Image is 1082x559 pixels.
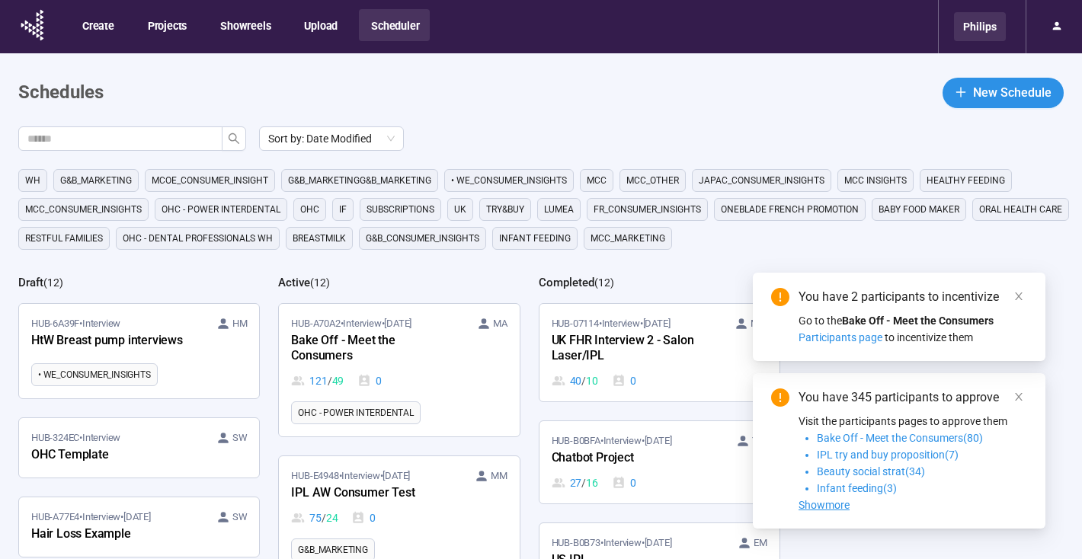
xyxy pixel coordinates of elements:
span: OHC - Power Interdental [298,405,413,420]
span: TRY&BUY [486,202,524,217]
span: SW [232,430,248,446]
span: Infant Feeding [499,231,571,246]
span: UK [454,202,466,217]
span: close [1013,291,1024,302]
span: ( 12 ) [594,276,614,289]
span: EM [754,535,767,551]
time: [DATE] [384,318,411,329]
span: Sort by: Date Modified [268,127,395,150]
span: MCC_other [626,173,679,188]
span: OHC - Power Interdental [162,202,280,217]
span: plus [955,86,967,98]
button: plusNew Schedule [943,78,1064,108]
div: 27 [552,474,598,491]
a: HUB-324EC•Interview SWOHC Template [19,418,259,478]
div: You have 2 participants to incentivize [799,288,1027,306]
a: HUB-6A39F•Interview HMHtW Breast pump interviews• WE_CONSUMER_INSIGHTS [19,304,259,398]
span: • WE_CONSUMER_INSIGHTS [38,367,151,382]
a: HUB-07114•Interview•[DATE] MMUK FHR Interview 2 - Salon Laser/IPL40 / 100 [539,304,779,401]
span: Bake Off - Meet the Consumers(80) [817,432,983,444]
div: OHC Template [31,446,199,465]
span: 16 [586,474,598,491]
time: [DATE] [643,318,671,329]
button: Upload [292,9,348,41]
span: MM [751,316,767,331]
div: 0 [357,372,382,389]
time: [DATE] [645,435,672,446]
div: IPL AW Consumer Test [291,484,459,503]
span: / [581,474,586,491]
h1: Schedules [18,78,104,107]
span: Baby food maker [879,202,959,217]
div: Bake Off - Meet the Consumers [291,331,459,366]
span: ( 12 ) [43,276,63,289]
div: 121 [291,372,344,389]
span: / [328,372,332,389]
span: HUB-324EC • Interview [31,430,120,446]
button: Showreels [208,9,281,41]
span: Healthy feeding [927,173,1005,188]
button: Scheduler [359,9,430,41]
span: FR_CONSUMER_INSIGHTS [594,202,701,217]
p: Visit the participants pages to approve them [799,413,1027,430]
span: OHC [300,202,319,217]
div: Chatbot Project [552,449,719,468]
strong: Bake Off - Meet the Consumers [842,315,994,327]
span: IPL try and buy proposition(7) [817,449,959,461]
div: 0 [612,372,636,389]
span: OHC - DENTAL PROFESSIONALS WH [123,231,273,246]
h2: Completed [539,276,594,289]
h2: Active [278,276,310,289]
span: 49 [332,372,344,389]
span: MA [493,316,507,331]
span: G&B_CONSUMER_INSIGHTS [366,231,479,246]
span: Beauty social strat(34) [817,465,925,478]
button: search [222,126,246,151]
span: G&B_MARKETING [60,173,132,188]
span: • WE_CONSUMER_INSIGHTS [451,173,567,188]
span: search [228,133,240,145]
span: close [1013,391,1024,402]
time: [DATE] [383,470,410,481]
span: / [322,509,326,526]
time: [DATE] [645,537,672,548]
div: You have 345 participants to approve [799,388,1027,407]
div: 40 [552,372,598,389]
span: HUB-B0B73 • Interview • [552,535,672,551]
span: HUB-B0BFA • Interview • [552,433,672,449]
span: WH [25,173,40,188]
span: MM [491,468,507,484]
span: Lumea [544,202,574,217]
span: HUB-07114 • Interview • [552,316,671,331]
span: Showmore [799,499,850,511]
span: SW [232,509,248,525]
span: / [581,372,586,389]
div: Hair Loss Example [31,525,199,545]
span: JAPAC_CONSUMER_INSIGHTS [699,173,824,188]
span: OneBlade French Promotion [721,202,859,217]
span: HUB-6A39F • Interview [31,316,120,331]
span: MCC_MARKETING [591,231,665,246]
div: HtW Breast pump interviews [31,331,199,351]
span: ( 12 ) [310,276,330,289]
span: 10 [586,372,598,389]
span: HUB-A77E4 • Interview • [31,509,151,525]
time: [DATE] [123,511,151,522]
a: HUB-A70A2•Interview•[DATE] MABake Off - Meet the Consumers121 / 490OHC - Power Interdental [279,304,519,436]
span: exclamation-circle [771,388,789,407]
span: IF [339,202,347,217]
span: G&B_MARKETINGG&B_MARKETING [288,173,431,188]
div: 75 [291,509,338,526]
div: Go to the to incentivize them [799,312,1027,346]
span: Oral Health Care [979,202,1062,217]
span: MCoE_Consumer_Insight [152,173,268,188]
span: 24 [326,509,338,526]
span: Breastmilk [293,231,346,246]
span: MCC_CONSUMER_INSIGHTS [25,202,142,217]
div: Philips [954,12,1006,41]
div: 0 [351,509,376,526]
span: MCC Insights [844,173,907,188]
a: HUB-B0BFA•Interview•[DATE] YWChatbot Project27 / 160 [539,421,779,503]
h2: Draft [18,276,43,289]
span: HUB-E4948 • Interview • [291,468,410,484]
